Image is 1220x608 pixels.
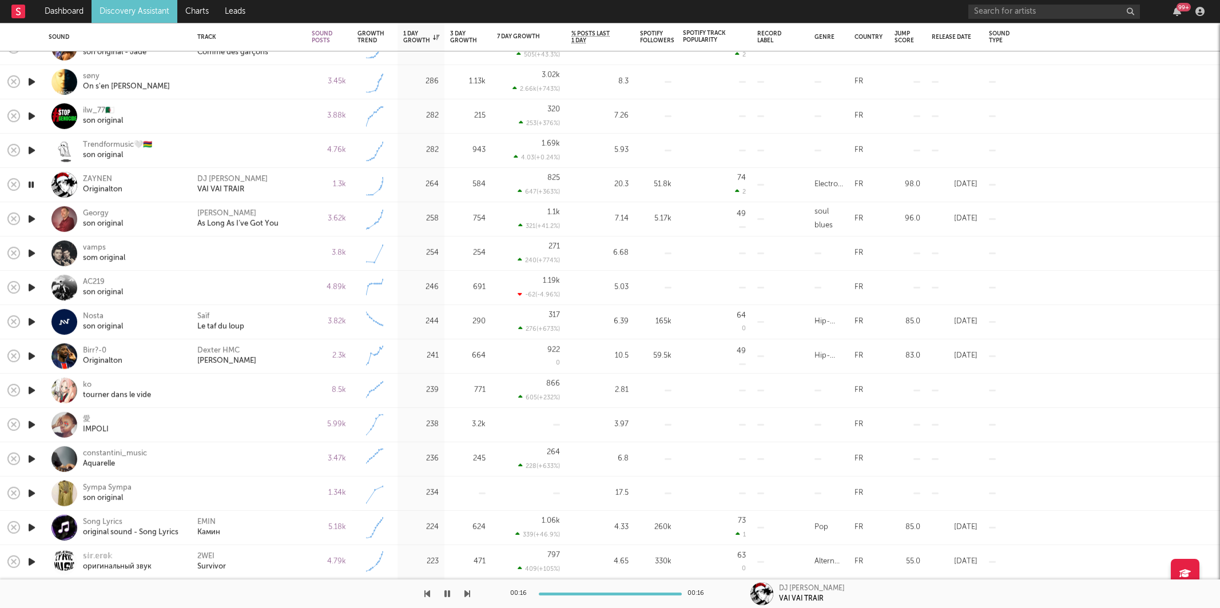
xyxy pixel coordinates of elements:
[516,51,560,58] div: 505 ( +43.3 % )
[571,555,629,569] div: 4.65
[855,178,863,191] div: FR
[814,34,834,41] div: Genre
[83,71,170,82] div: søny
[403,246,439,260] div: 254
[571,109,629,123] div: 7.26
[855,212,863,226] div: FR
[855,418,863,431] div: FR
[895,178,920,191] div: 98.0
[83,140,152,161] a: Trendformusic🤍🇲🇺son original
[640,41,671,54] div: 18.4k
[571,41,629,54] div: 6.42
[571,212,629,226] div: 7.14
[895,41,920,54] div: 74.0
[197,311,209,322] div: Saïf
[197,356,256,366] div: [PERSON_NAME]
[518,291,560,298] div: -62 ( -4.96 % )
[83,287,123,298] div: son original
[895,555,920,569] div: 55.0
[197,562,226,572] div: Survivor
[450,246,486,260] div: 254
[83,37,146,58] a: Jädeson original - Jäde
[855,75,863,89] div: FR
[855,383,863,397] div: FR
[542,140,560,147] div: 1.69k
[83,390,151,401] div: tourner dans le vide
[312,315,346,329] div: 3.82k
[895,212,920,226] div: 96.0
[197,517,216,527] a: EMIN
[312,178,346,191] div: 1.3k
[738,517,746,525] div: 73
[83,243,125,253] div: vamps
[515,531,560,538] div: 339 ( +46.9 % )
[83,346,122,356] div: Birr?-0
[83,106,123,126] a: ilw_77🇩🇿son original
[779,583,845,594] div: DJ [PERSON_NAME]
[571,281,629,294] div: 5.03
[855,143,863,157] div: FR
[571,383,629,397] div: 2.81
[83,311,123,332] a: Nostason original
[83,82,170,92] div: On s'en [PERSON_NAME]
[450,75,486,89] div: 1.13k
[932,521,977,534] div: [DATE]
[197,209,256,219] a: [PERSON_NAME]
[735,188,746,195] div: 2
[83,414,109,425] div: 愛
[83,459,147,469] div: Aquarelle
[814,178,843,191] div: Electronic
[312,383,346,397] div: 8.5k
[450,418,486,431] div: 3.2k
[312,418,346,431] div: 5.99k
[510,587,533,601] div: 00:16
[547,449,560,456] div: 264
[312,109,346,123] div: 3.88k
[403,212,439,226] div: 258
[814,555,843,569] div: Alternative
[403,452,439,466] div: 236
[932,41,977,54] div: [DATE]
[571,30,611,44] span: % Posts Last 1 Day
[814,41,843,54] div: R&B/Soul
[197,219,279,229] div: As Long As I’ve Got You
[571,521,629,534] div: 4.33
[197,346,240,356] a: Dexter HMC
[312,212,346,226] div: 3.62k
[497,33,543,40] div: 7 Day Growth
[688,587,710,601] div: 00:16
[312,452,346,466] div: 3.47k
[83,140,152,150] div: Trendformusic🤍🇲🇺
[640,349,671,363] div: 59.5k
[83,483,132,503] a: Sympa Sympason original
[855,521,863,534] div: FR
[450,452,486,466] div: 245
[83,551,152,562] div: 𝕤𝕚𝕣.𝕖𝕣𝕠𝕜
[83,253,125,263] div: som original
[83,493,132,503] div: son original
[855,486,863,500] div: FR
[547,106,560,113] div: 320
[542,71,560,79] div: 3.02k
[197,527,220,538] div: Камин
[855,315,863,329] div: FR
[895,315,920,329] div: 85.0
[83,150,152,161] div: son original
[932,555,977,569] div: [DATE]
[450,212,486,226] div: 754
[512,85,560,93] div: 2.66k ( +743 % )
[312,281,346,294] div: 4.89k
[814,205,843,233] div: soul blues
[989,30,1010,44] div: Sound Type
[556,360,560,366] div: 0
[450,383,486,397] div: 771
[547,346,560,353] div: 922
[197,322,244,332] a: Le taf du loup
[450,281,486,294] div: 691
[83,527,178,538] div: original sound - Song Lyrics
[83,483,132,493] div: Sympa Sympa
[83,380,151,401] a: kotourner dans le vide
[312,246,346,260] div: 3.8k
[83,517,178,527] div: Song Lyrics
